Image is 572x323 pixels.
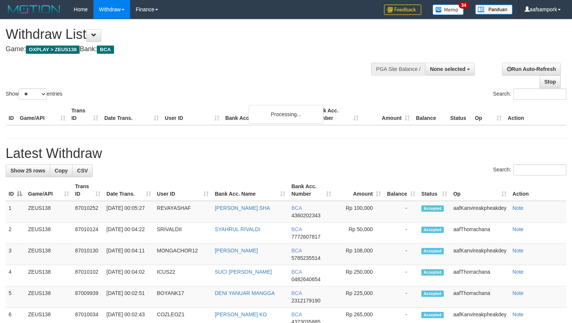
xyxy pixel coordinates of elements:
[384,4,421,15] img: Feedback.jpg
[450,265,509,286] td: aafThorrachana
[510,180,566,201] th: Action
[215,248,258,254] a: [PERSON_NAME]
[25,201,72,223] td: ZEUS138
[162,104,222,125] th: User ID
[154,286,212,308] td: BOYANK17
[25,286,72,308] td: ZEUS138
[10,168,45,174] span: Show 25 rows
[215,205,270,211] a: [PERSON_NAME] SHA
[6,46,374,53] h4: Game: Bank:
[6,4,62,15] img: MOTION_logo.png
[6,104,17,125] th: ID
[72,180,104,201] th: Trans ID: activate to sort column ascending
[513,88,566,100] input: Search:
[421,227,444,233] span: Accepted
[384,180,418,201] th: Balance: activate to sort column ascending
[493,88,566,100] label: Search:
[72,201,104,223] td: 87010252
[513,269,524,275] a: Note
[450,223,509,244] td: aafThorrachana
[384,244,418,265] td: -
[310,104,362,125] th: Bank Acc. Number
[334,223,384,244] td: Rp 50,000
[291,290,302,296] span: BCA
[513,290,524,296] a: Note
[291,226,302,232] span: BCA
[450,180,509,201] th: Op: activate to sort column ascending
[6,223,25,244] td: 2
[291,276,320,282] span: Copy 0482640654 to clipboard
[384,286,418,308] td: -
[334,265,384,286] td: Rp 250,000
[104,265,154,286] td: [DATE] 00:04:02
[215,311,267,317] a: [PERSON_NAME] KO
[513,248,524,254] a: Note
[17,104,68,125] th: Game/API
[475,4,513,15] img: panduan.png
[472,104,505,125] th: Op
[6,244,25,265] td: 3
[104,180,154,201] th: Date Trans.: activate to sort column ascending
[25,180,72,201] th: Game/API: activate to sort column ascending
[539,75,561,88] a: Stop
[6,164,50,177] a: Show 25 rows
[513,205,524,211] a: Note
[421,205,444,212] span: Accepted
[421,248,444,254] span: Accepted
[413,104,447,125] th: Balance
[450,244,509,265] td: aafKanvireakpheakdey
[104,223,154,244] td: [DATE] 00:04:22
[249,105,323,124] div: Processing...
[104,286,154,308] td: [DATE] 00:02:51
[493,164,566,176] label: Search:
[72,265,104,286] td: 87010102
[215,269,271,275] a: SUCI [PERSON_NAME]
[425,63,475,75] button: None selected
[334,201,384,223] td: Rp 100,000
[77,168,88,174] span: CSV
[459,2,469,9] span: 34
[6,286,25,308] td: 5
[334,286,384,308] td: Rp 225,000
[288,180,334,201] th: Bank Acc. Number: activate to sort column ascending
[421,312,444,318] span: Accepted
[154,180,212,201] th: User ID: activate to sort column ascending
[362,104,413,125] th: Amount
[6,146,566,161] h1: Latest Withdraw
[505,104,566,125] th: Action
[68,104,101,125] th: Trans ID
[19,88,47,100] select: Showentries
[6,180,25,201] th: ID: activate to sort column descending
[72,244,104,265] td: 87010130
[513,164,566,176] input: Search:
[154,265,212,286] td: ICUS22
[72,286,104,308] td: 87009939
[447,104,472,125] th: Status
[291,212,320,218] span: Copy 4360202343 to clipboard
[513,226,524,232] a: Note
[430,66,465,72] span: None selected
[215,290,275,296] a: DENI YANUAR MANGGA
[222,104,311,125] th: Bank Acc. Name
[450,286,509,308] td: aafThorrachana
[450,201,509,223] td: aafKanvireakpheakdey
[384,201,418,223] td: -
[6,88,62,100] label: Show entries
[25,223,72,244] td: ZEUS138
[291,234,320,240] span: Copy 7772607817 to clipboard
[384,223,418,244] td: -
[154,223,212,244] td: SRIVALDII
[418,180,450,201] th: Status: activate to sort column ascending
[334,180,384,201] th: Amount: activate to sort column ascending
[215,226,260,232] a: SYAHRUL RIVALDI
[26,46,80,54] span: OXPLAY > ZEUS138
[513,311,524,317] a: Note
[97,46,114,54] span: BCA
[421,291,444,297] span: Accepted
[154,244,212,265] td: MONGACHOR12
[291,311,302,317] span: BCA
[55,168,68,174] span: Copy
[101,104,162,125] th: Date Trans.
[50,164,73,177] a: Copy
[72,164,93,177] a: CSV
